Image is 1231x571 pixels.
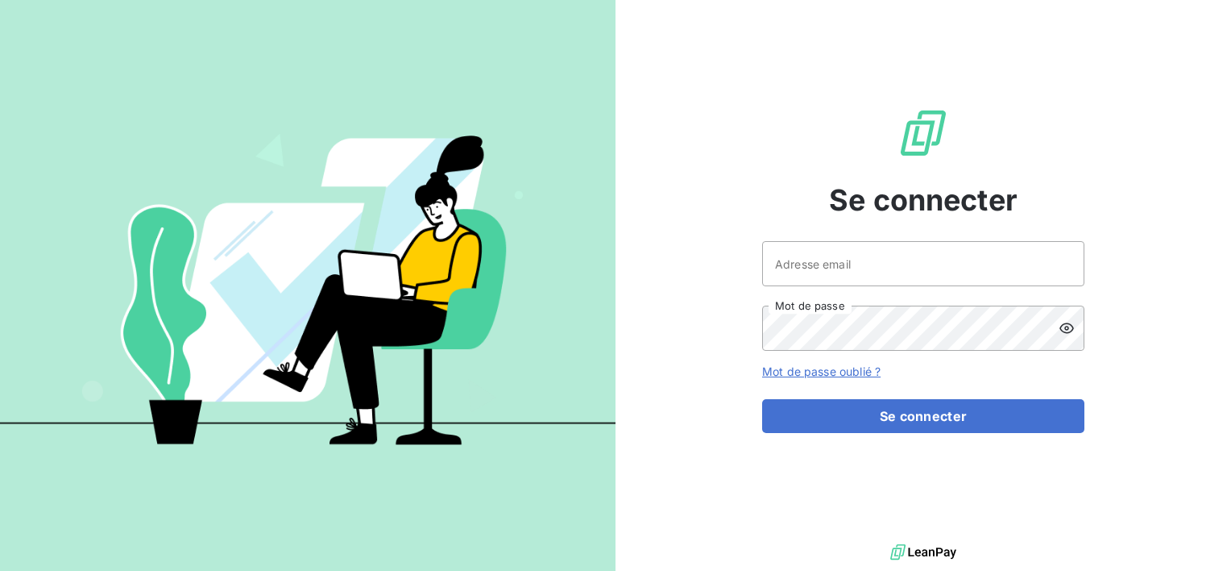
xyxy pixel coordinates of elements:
[829,178,1018,222] span: Se connecter
[762,241,1084,286] input: placeholder
[897,107,949,159] img: Logo LeanPay
[890,540,956,565] img: logo
[762,365,881,378] a: Mot de passe oublié ?
[762,399,1084,433] button: Se connecter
